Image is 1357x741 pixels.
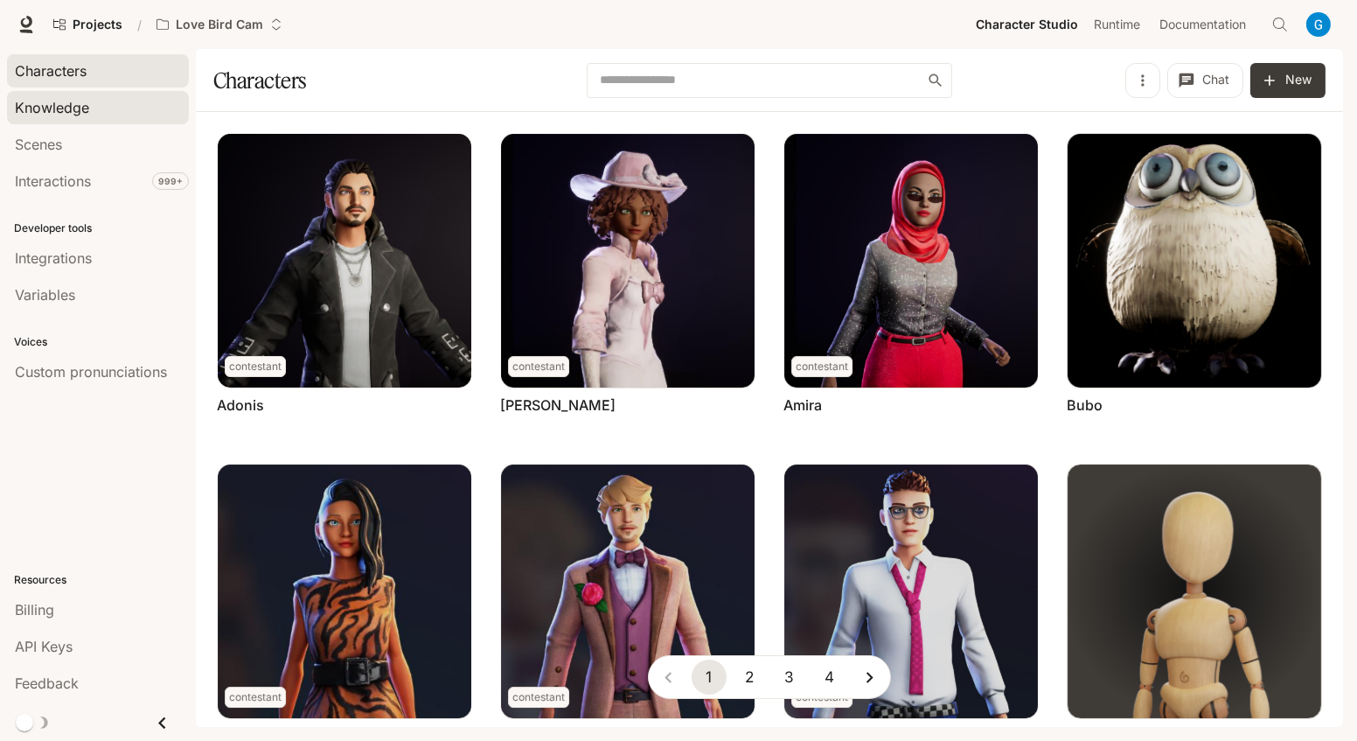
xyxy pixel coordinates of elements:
button: Go to page 3 [772,660,807,695]
img: User avatar [1306,12,1331,37]
a: [PERSON_NAME] [500,395,616,415]
a: Adonis [217,395,264,415]
button: Go to next page [852,660,887,695]
span: Projects [73,17,122,32]
img: Adonis [218,134,471,388]
img: Camila [218,465,471,718]
button: Open Command Menu [1263,7,1298,42]
span: Runtime [1094,14,1140,36]
button: Chat [1167,63,1243,98]
button: Go to page 4 [812,660,847,695]
img: Bubo [1068,134,1321,388]
button: Go to page 2 [732,660,767,695]
a: Character Studio [969,7,1085,42]
img: Amira [784,134,1038,388]
img: Ethan [784,465,1038,718]
a: Documentation [1152,7,1259,42]
div: / [130,16,149,34]
button: New [1250,63,1326,98]
button: User avatar [1301,7,1336,42]
img: Amanda [501,134,755,388]
p: Love Bird Cam [176,17,263,32]
nav: pagination navigation [648,655,891,699]
img: Gregull [1068,465,1321,718]
span: Documentation [1159,14,1246,36]
img: Chad [501,465,755,718]
span: Character Studio [976,14,1078,36]
button: Open workspace menu [149,7,290,42]
a: Runtime [1087,7,1151,42]
a: Amira [783,395,822,415]
h1: Characters [213,63,306,98]
a: Go to projects [45,7,130,42]
a: Bubo [1067,395,1103,415]
button: page 1 [692,660,727,695]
